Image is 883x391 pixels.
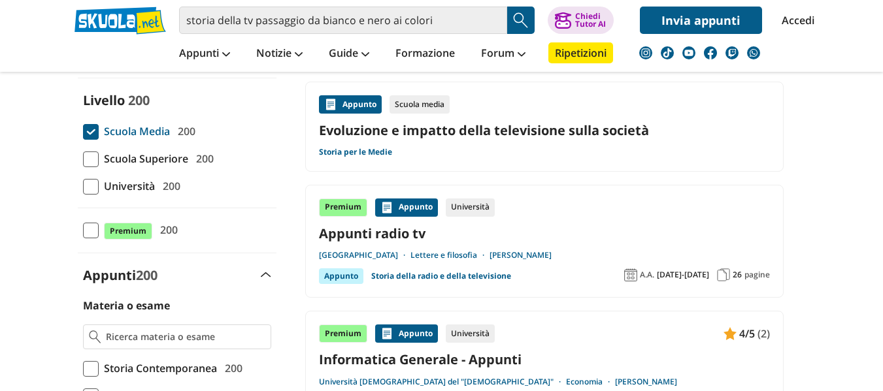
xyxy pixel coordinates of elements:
img: Cerca appunti, riassunti o versioni [511,10,531,30]
label: Appunti [83,266,158,284]
img: Anno accademico [624,268,637,281]
span: Scuola Superiore [99,150,188,167]
img: Pagine [717,268,730,281]
a: Forum [478,42,529,66]
div: Scuola media [390,95,450,114]
span: 200 [191,150,214,167]
span: 200 [155,221,178,238]
img: Ricerca materia o esame [89,330,101,343]
a: Ripetizioni [548,42,613,63]
span: 4/5 [739,325,755,342]
span: Scuola Media [99,123,170,140]
span: Storia Contemporanea [99,360,217,377]
img: WhatsApp [747,46,760,59]
img: Appunti contenuto [380,327,393,340]
label: Livello [83,91,125,109]
span: 200 [128,91,150,109]
a: [GEOGRAPHIC_DATA] [319,250,410,260]
a: Accedi [782,7,809,34]
span: 200 [158,178,180,195]
input: Cerca appunti, riassunti o versioni [179,7,507,34]
span: 26 [733,270,742,280]
span: Premium [104,223,152,240]
span: (2) [758,325,770,342]
button: ChiediTutor AI [548,7,614,34]
label: Materia o esame [83,298,170,313]
div: Premium [319,198,367,217]
a: Informatica Generale - Appunti [319,351,770,368]
span: [DATE]-[DATE] [657,270,709,280]
span: 200 [220,360,242,377]
a: Economia [566,377,615,387]
a: [PERSON_NAME] [615,377,677,387]
div: Appunto [375,324,438,343]
a: [PERSON_NAME] [490,250,552,260]
span: Università [99,178,155,195]
img: Appunti contenuto [324,98,337,111]
img: instagram [639,46,652,59]
span: 200 [136,266,158,284]
img: Apri e chiudi sezione [261,272,271,277]
span: 200 [173,123,195,140]
div: Università [446,324,495,343]
div: Appunto [319,268,363,284]
a: Evoluzione e impatto della televisione sulla società [319,121,770,139]
button: Search Button [507,7,535,34]
a: Formazione [392,42,458,66]
a: Invia appunti [640,7,762,34]
a: Notizie [253,42,306,66]
a: Lettere e filosofia [410,250,490,260]
div: Chiedi Tutor AI [575,12,606,28]
img: tiktok [661,46,674,59]
img: Appunti contenuto [380,201,393,214]
a: Appunti radio tv [319,225,770,242]
div: Università [446,198,495,217]
span: A.A. [640,270,654,280]
a: Storia per le Medie [319,147,392,157]
div: Premium [319,324,367,343]
span: pagine [744,270,770,280]
a: Università [DEMOGRAPHIC_DATA] del "[DEMOGRAPHIC_DATA]" [319,377,566,387]
img: Appunti contenuto [724,327,737,340]
div: Appunto [319,95,382,114]
a: Appunti [176,42,233,66]
a: Guide [325,42,373,66]
img: twitch [725,46,739,59]
div: Appunto [375,198,438,217]
img: facebook [704,46,717,59]
a: Storia della radio e della televisione [371,268,511,284]
input: Ricerca materia o esame [106,330,265,343]
img: youtube [682,46,695,59]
